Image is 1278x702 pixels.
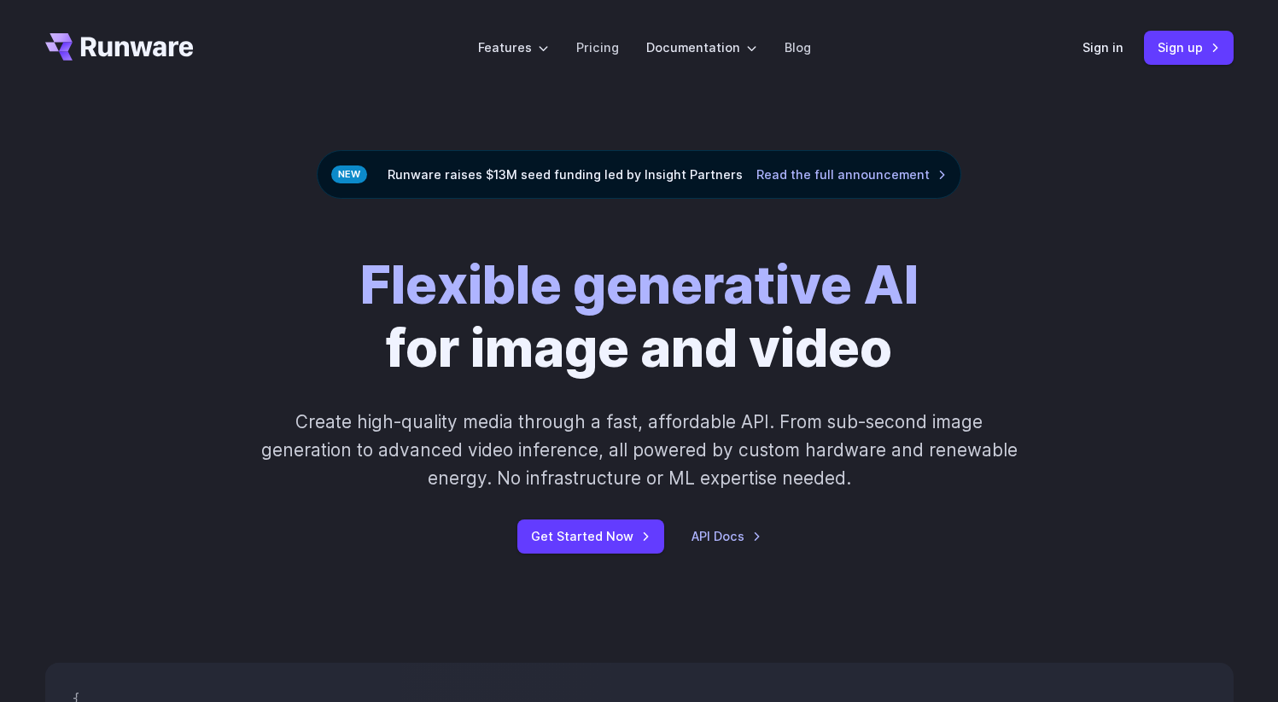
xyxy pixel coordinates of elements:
[1144,31,1234,64] a: Sign up
[692,526,762,546] a: API Docs
[1083,38,1123,57] a: Sign in
[360,252,919,316] strong: Flexible generative AI
[646,38,757,57] label: Documentation
[317,150,961,199] div: Runware raises $13M seed funding led by Insight Partners
[756,165,947,184] a: Read the full announcement
[785,38,811,57] a: Blog
[360,253,919,380] h1: for image and video
[576,38,619,57] a: Pricing
[517,519,664,553] a: Get Started Now
[259,408,1019,493] p: Create high-quality media through a fast, affordable API. From sub-second image generation to adv...
[478,38,549,57] label: Features
[45,33,194,61] a: Go to /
